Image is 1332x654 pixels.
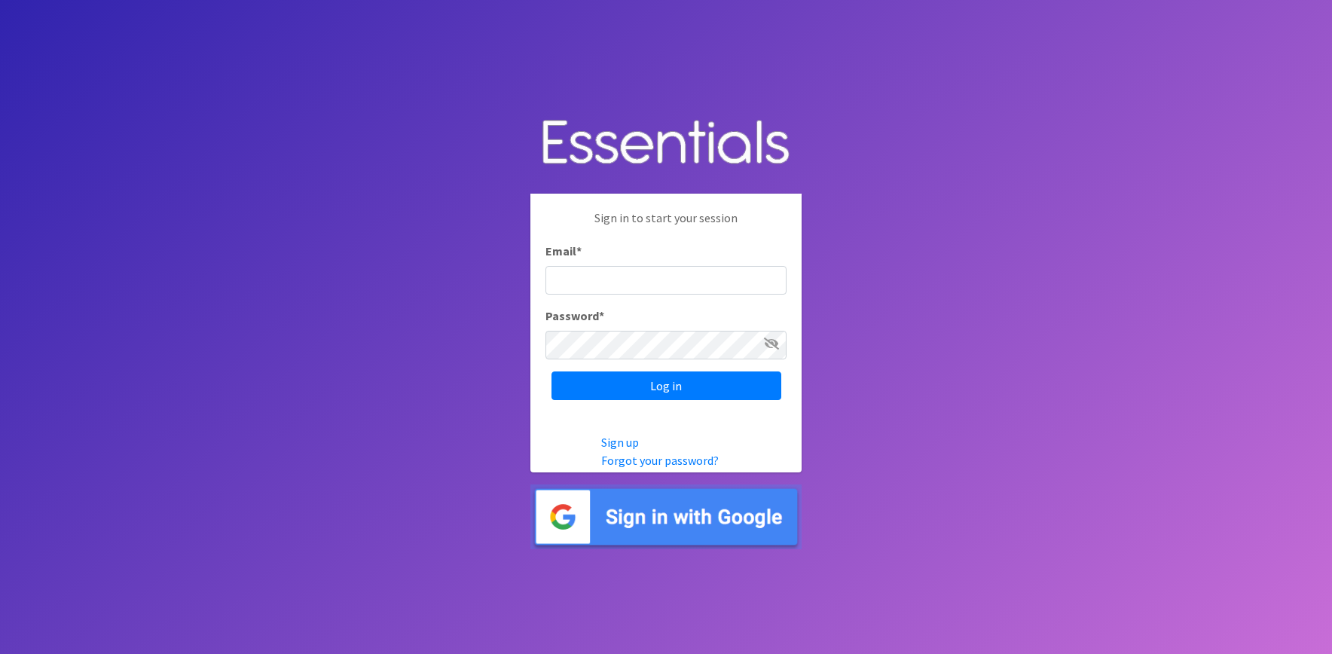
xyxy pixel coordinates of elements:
p: Sign in to start your session [545,209,787,242]
img: Sign in with Google [530,484,802,550]
a: Sign up [601,435,639,450]
input: Log in [551,371,781,400]
abbr: required [576,243,582,258]
label: Email [545,242,582,260]
a: Forgot your password? [601,453,719,468]
abbr: required [599,308,604,323]
img: Human Essentials [530,105,802,182]
label: Password [545,307,604,325]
